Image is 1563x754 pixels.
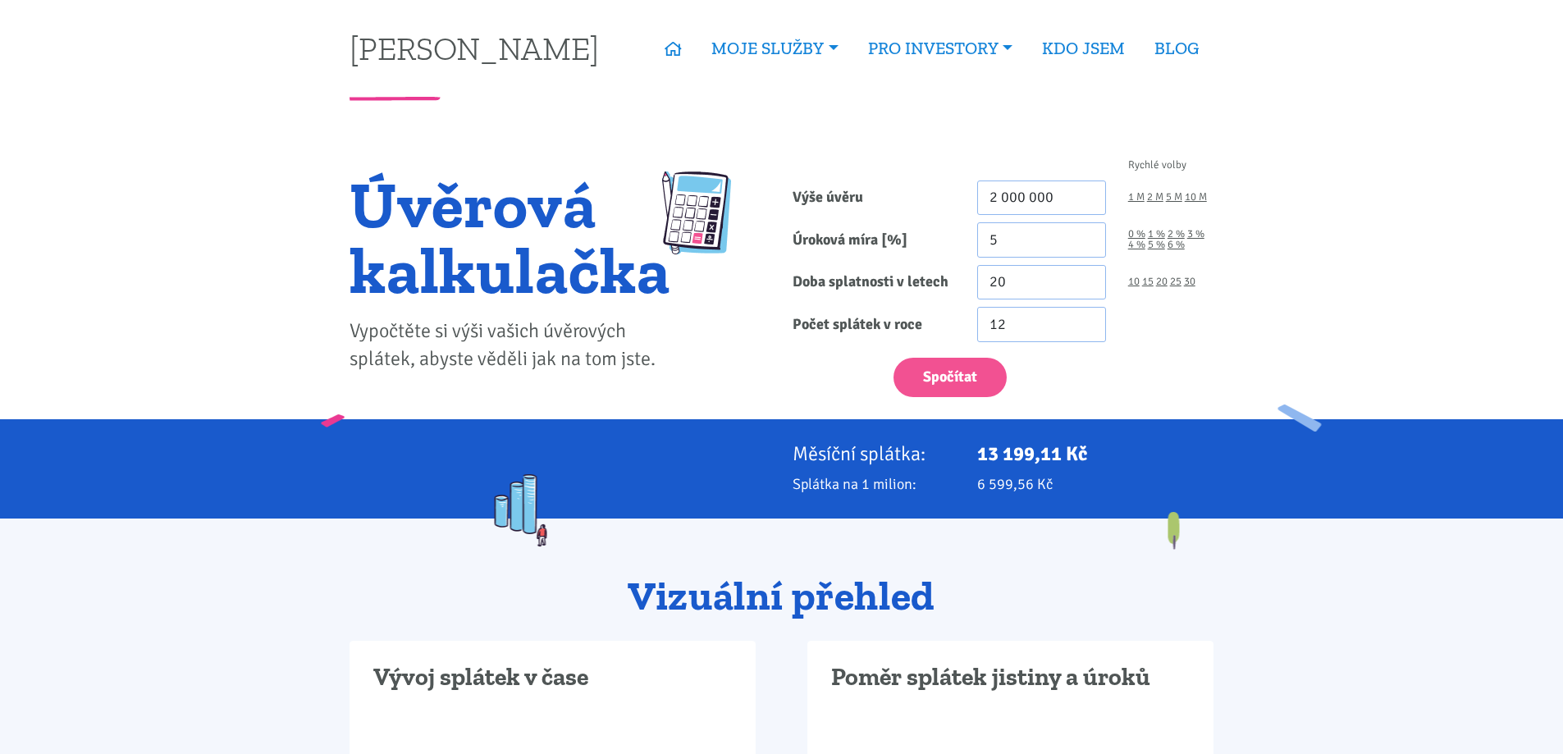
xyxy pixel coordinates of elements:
h1: Úvěrová kalkulačka [350,171,670,303]
p: 6 599,56 Kč [977,473,1213,496]
p: Vypočtěte si výši vašich úvěrových splátek, abyste věděli jak na tom jste. [350,318,670,373]
a: 2 M [1147,192,1163,203]
a: MOJE SLUŽBY [697,30,852,67]
h3: Vývoj splátek v čase [373,662,732,693]
a: 1 M [1128,192,1145,203]
a: 30 [1184,276,1195,287]
a: 20 [1156,276,1168,287]
h3: Poměr splátek jistiny a úroků [831,662,1190,693]
a: 2 % [1168,229,1185,240]
a: 5 % [1148,240,1165,250]
a: 3 % [1187,229,1204,240]
label: Doba splatnosti v letech [782,265,967,300]
a: 4 % [1128,240,1145,250]
span: Rychlé volby [1128,160,1186,171]
p: Měsíční splátka: [793,442,955,465]
label: Úroková míra [%] [782,222,967,258]
p: 13 199,11 Kč [977,442,1213,465]
a: PRO INVESTORY [853,30,1027,67]
a: 0 % [1128,229,1145,240]
a: 10 M [1185,192,1207,203]
label: Výše úvěru [782,181,967,216]
a: 25 [1170,276,1181,287]
button: Spočítat [893,358,1007,398]
p: Splátka na 1 milion: [793,473,955,496]
a: 1 % [1148,229,1165,240]
a: BLOG [1140,30,1213,67]
h2: Vizuální přehled [350,574,1213,619]
a: 5 M [1166,192,1182,203]
label: Počet splátek v roce [782,307,967,342]
a: 15 [1142,276,1154,287]
a: 6 % [1168,240,1185,250]
a: KDO JSEM [1027,30,1140,67]
a: 10 [1128,276,1140,287]
a: [PERSON_NAME] [350,32,599,64]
